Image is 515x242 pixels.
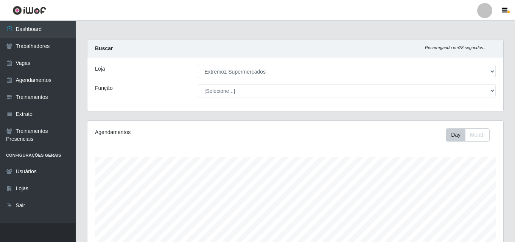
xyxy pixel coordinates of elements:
[446,128,465,142] button: Day
[12,6,46,15] img: CoreUI Logo
[465,128,490,142] button: Month
[95,65,105,73] label: Loja
[425,45,487,50] i: Recarregando em 28 segundos...
[95,84,113,92] label: Função
[446,128,490,142] div: First group
[95,128,255,136] div: Agendamentos
[95,45,113,51] strong: Buscar
[446,128,496,142] div: Toolbar with button groups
